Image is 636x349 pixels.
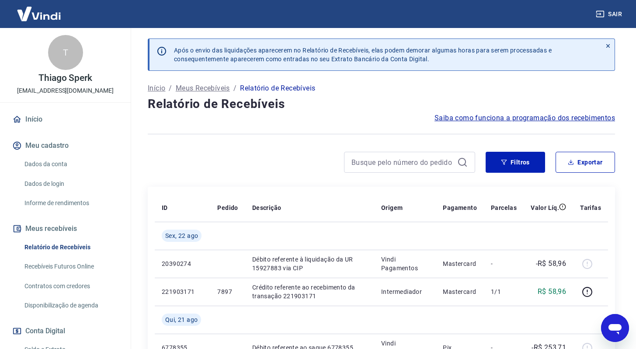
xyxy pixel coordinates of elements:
[351,156,454,169] input: Busque pelo número do pedido
[538,286,566,297] p: R$ 58,96
[10,219,120,238] button: Meus recebíveis
[162,287,203,296] p: 221903171
[531,203,559,212] p: Valor Líq.
[10,321,120,341] button: Conta Digital
[21,175,120,193] a: Dados de login
[381,203,403,212] p: Origem
[443,287,477,296] p: Mastercard
[38,73,92,83] p: Thiago Sperk
[17,86,114,95] p: [EMAIL_ADDRESS][DOMAIN_NAME]
[491,259,517,268] p: -
[169,83,172,94] p: /
[580,203,601,212] p: Tarifas
[491,203,517,212] p: Parcelas
[10,136,120,155] button: Meu cadastro
[21,297,120,314] a: Disponibilização de agenda
[10,0,67,27] img: Vindi
[48,35,83,70] div: T
[176,83,230,94] a: Meus Recebíveis
[252,255,367,272] p: Débito referente à liquidação da UR 15927883 via CIP
[21,194,120,212] a: Informe de rendimentos
[381,255,429,272] p: Vindi Pagamentos
[240,83,315,94] p: Relatório de Recebíveis
[434,113,615,123] a: Saiba como funciona a programação dos recebimentos
[21,277,120,295] a: Contratos com credores
[536,258,566,269] p: -R$ 58,96
[486,152,545,173] button: Filtros
[491,287,517,296] p: 1/1
[217,287,238,296] p: 7897
[443,259,477,268] p: Mastercard
[165,315,198,324] span: Qui, 21 ago
[162,203,168,212] p: ID
[556,152,615,173] button: Exportar
[443,203,477,212] p: Pagamento
[233,83,236,94] p: /
[217,203,238,212] p: Pedido
[148,95,615,113] h4: Relatório de Recebíveis
[381,287,429,296] p: Intermediador
[174,46,552,63] p: Após o envio das liquidações aparecerem no Relatório de Recebíveis, elas podem demorar algumas ho...
[601,314,629,342] iframe: Botão para abrir a janela de mensagens
[21,238,120,256] a: Relatório de Recebíveis
[21,155,120,173] a: Dados da conta
[21,258,120,276] a: Recebíveis Futuros Online
[252,203,282,212] p: Descrição
[165,231,198,240] span: Sex, 22 ago
[10,110,120,129] a: Início
[252,283,367,300] p: Crédito referente ao recebimento da transação 221903171
[594,6,626,22] button: Sair
[148,83,165,94] a: Início
[162,259,203,268] p: 20390274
